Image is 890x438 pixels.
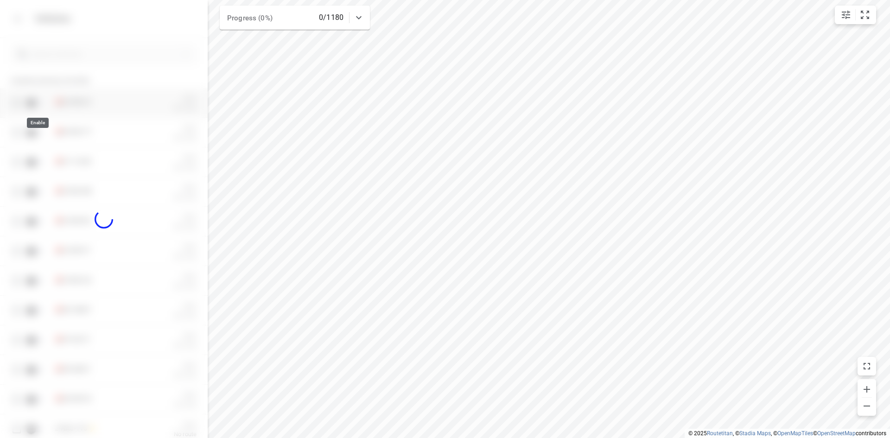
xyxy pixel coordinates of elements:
[739,430,771,437] a: Stadia Maps
[835,6,876,24] div: small contained button group
[319,12,343,23] p: 0/1180
[688,430,886,437] li: © 2025 , © , © © contributors
[837,6,855,24] button: Map settings
[817,430,856,437] a: OpenStreetMap
[856,6,874,24] button: Fit zoom
[220,6,370,30] div: Progress (0%)0/1180
[227,14,273,22] span: Progress (0%)
[777,430,813,437] a: OpenMapTiles
[707,430,733,437] a: Routetitan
